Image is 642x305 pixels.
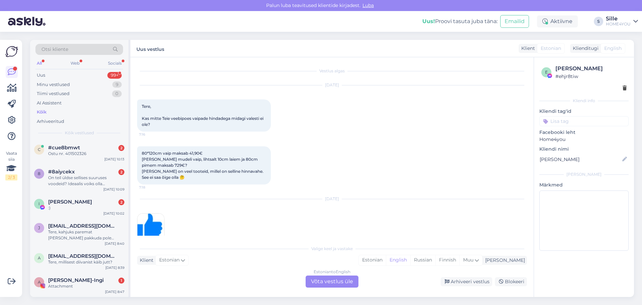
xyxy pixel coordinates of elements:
div: [PERSON_NAME] [555,65,627,73]
p: Facebooki leht [539,129,629,136]
span: alinochka87@mail.ru [48,253,118,259]
label: Uus vestlus [136,44,164,53]
div: Kliendi info [539,98,629,104]
div: Attachment [48,283,124,289]
div: Aktiivne [537,15,578,27]
span: English [604,45,622,52]
div: [PERSON_NAME] [483,257,525,264]
span: Tere, Kas mitte Teie veebipoes vaipade hindadega midagi valesti ei ole? [142,104,264,127]
div: Socials [107,59,123,68]
div: HOME4YOU [606,21,631,27]
div: 9 [112,81,122,88]
div: Blokeeri [495,277,527,286]
div: 2 [118,169,124,175]
input: Lisa nimi [540,156,621,163]
a: SilleHOME4YOU [606,16,638,27]
div: 2 [118,199,124,205]
div: Arhiveeri vestlus [441,277,492,286]
div: All [35,59,43,68]
div: Web [69,59,81,68]
p: Kliendi tag'id [539,108,629,115]
div: Tiimi vestlused [37,90,70,97]
span: 7:18 [139,185,164,190]
span: Ivar Lõhmus [48,199,92,205]
div: English [386,255,410,265]
div: Valige keel ja vastake [137,246,527,252]
span: 7:16 [139,132,164,137]
button: Emailid [500,15,529,28]
span: Joko.estonia@gmail.com [48,223,118,229]
div: Vaata siia [5,150,17,180]
div: [DATE] 10:09 [103,187,124,192]
div: Estonian [359,255,386,265]
div: 0 [112,90,122,97]
img: Askly Logo [5,45,18,58]
div: Arhiveeritud [37,118,64,125]
div: Tere, millisest diivanist käib jutt? [48,259,124,265]
span: 8 [38,171,40,176]
div: Uus [37,72,45,79]
div: Sille [606,16,631,21]
div: AI Assistent [37,100,62,106]
span: Annye Rooväli-Ingi [48,277,104,283]
div: Võta vestlus üle [306,276,358,288]
span: Estonian [541,45,561,52]
span: Muu [463,257,473,263]
div: Klient [519,45,535,52]
img: Attachment [137,214,164,240]
span: 80*120cm vaip maksab 41,90€ [PERSON_NAME] mudeli vaip, lihtsalt 10cm laiem ja 80cm pimem maksab 7... [142,151,264,180]
div: :) [48,205,124,211]
p: Märkmed [539,181,629,188]
div: 1 [118,278,124,284]
div: Proovi tasuta juba täna: [422,17,498,25]
div: 99+ [107,72,122,79]
div: [DATE] 10:13 [104,157,124,162]
span: #8aiycekx [48,169,75,175]
div: Klient [137,257,153,264]
span: I [38,201,40,206]
div: Kõik [37,109,46,116]
span: #cue8bmwt [48,145,80,151]
span: Kõik vestlused [65,130,94,136]
div: S [594,17,603,26]
span: Otsi kliente [41,46,68,53]
div: Minu vestlused [37,81,70,88]
span: a [38,255,41,260]
b: Uus! [422,18,435,24]
div: Finnish [435,255,459,265]
div: [DATE] [137,82,527,88]
div: 2 [118,145,124,151]
input: Lisa tag [539,116,629,126]
div: [DATE] [137,196,527,202]
div: Russian [410,255,435,265]
p: Home4you [539,136,629,143]
div: [DATE] 8:40 [105,241,124,246]
div: [PERSON_NAME] [539,171,629,177]
span: e [545,70,548,75]
span: A [38,280,41,285]
div: Vestlus algas [137,68,527,74]
div: Estonian to English [314,269,350,275]
div: [DATE] 8:39 [105,265,124,270]
span: Luba [360,2,376,8]
span: c [38,147,41,152]
span: J [38,225,40,230]
div: # ehjr8tiw [555,73,627,80]
div: Tere, kahjuks paremat [PERSON_NAME] pakkuda pole võimalik. [48,229,124,241]
div: Ostu nr. 401502326 [48,151,124,157]
div: On teil üldse sellises suuruses voodeid? Ideaalis voiks olla kontinentaalvoodi [48,175,124,187]
div: 2 / 3 [5,174,17,180]
div: Klienditugi [570,45,599,52]
p: Kliendi nimi [539,146,629,153]
span: Estonian [159,256,180,264]
div: [DATE] 8:47 [105,289,124,294]
div: [DATE] 10:02 [103,211,124,216]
